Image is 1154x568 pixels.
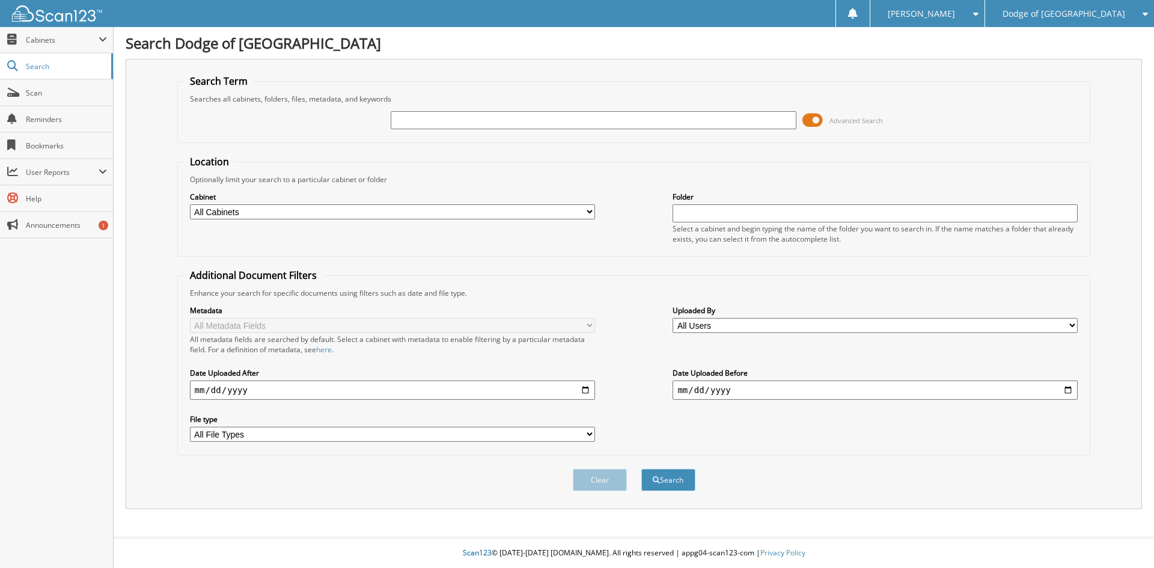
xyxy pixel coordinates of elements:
[641,469,695,491] button: Search
[463,548,492,558] span: Scan123
[184,94,1084,104] div: Searches all cabinets, folders, files, metadata, and keywords
[184,75,254,88] legend: Search Term
[184,288,1084,298] div: Enhance your search for specific documents using filters such as date and file type.
[673,380,1078,400] input: end
[26,61,105,72] span: Search
[673,305,1078,316] label: Uploaded By
[26,35,99,45] span: Cabinets
[126,33,1142,53] h1: Search Dodge of [GEOGRAPHIC_DATA]
[673,368,1078,378] label: Date Uploaded Before
[26,114,107,124] span: Reminders
[673,192,1078,202] label: Folder
[26,141,107,151] span: Bookmarks
[190,305,595,316] label: Metadata
[888,10,955,17] span: [PERSON_NAME]
[190,380,595,400] input: start
[573,469,627,491] button: Clear
[184,155,235,168] legend: Location
[190,368,595,378] label: Date Uploaded After
[114,539,1154,568] div: © [DATE]-[DATE] [DOMAIN_NAME]. All rights reserved | appg04-scan123-com |
[184,269,323,282] legend: Additional Document Filters
[26,167,99,177] span: User Reports
[26,194,107,204] span: Help
[99,221,108,230] div: 1
[190,192,595,202] label: Cabinet
[1003,10,1125,17] span: Dodge of [GEOGRAPHIC_DATA]
[190,414,595,424] label: File type
[316,344,332,355] a: here
[26,88,107,98] span: Scan
[190,334,595,355] div: All metadata fields are searched by default. Select a cabinet with metadata to enable filtering b...
[673,224,1078,244] div: Select a cabinet and begin typing the name of the folder you want to search in. If the name match...
[760,548,805,558] a: Privacy Policy
[829,116,883,125] span: Advanced Search
[184,174,1084,185] div: Optionally limit your search to a particular cabinet or folder
[12,5,102,22] img: scan123-logo-white.svg
[26,220,107,230] span: Announcements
